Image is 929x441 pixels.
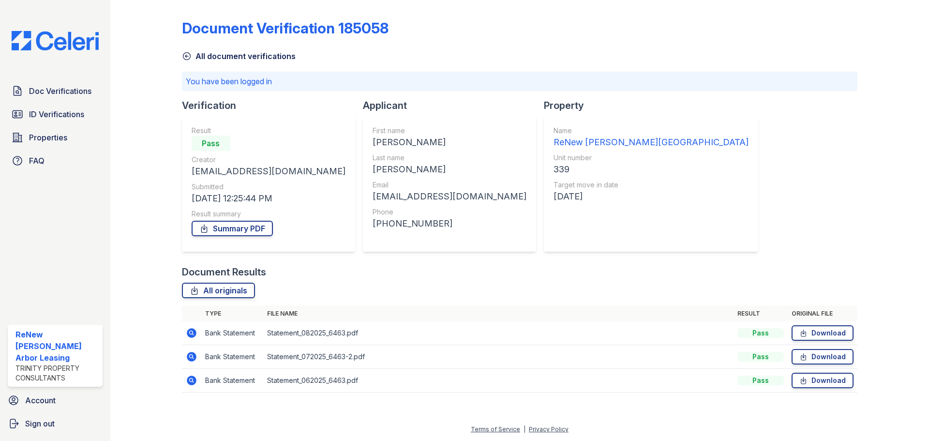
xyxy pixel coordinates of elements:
div: [PHONE_NUMBER] [373,217,526,230]
span: Properties [29,132,67,143]
td: Statement_062025_6463.pdf [263,369,734,393]
th: Original file [788,306,857,321]
span: FAQ [29,155,45,167]
div: First name [373,126,526,136]
td: Bank Statement [201,369,263,393]
span: Sign out [25,418,55,429]
div: Creator [192,155,345,165]
div: Pass [737,376,784,385]
a: Download [792,373,854,388]
div: Submitted [192,182,345,192]
th: File name [263,306,734,321]
div: ReNew [PERSON_NAME] Arbor Leasing [15,329,99,364]
span: Doc Verifications [29,85,91,97]
th: Result [734,306,788,321]
p: You have been logged in [186,76,854,87]
a: Sign out [4,414,106,433]
td: Statement_082025_6463.pdf [263,321,734,345]
div: Trinity Property Consultants [15,364,99,383]
div: Result summary [192,209,345,219]
td: Bank Statement [201,321,263,345]
div: [PERSON_NAME] [373,136,526,149]
a: Account [4,391,106,410]
div: ReNew [PERSON_NAME][GEOGRAPHIC_DATA] [554,136,749,149]
a: ID Verifications [8,105,103,124]
div: [PERSON_NAME] [373,163,526,176]
a: Doc Verifications [8,81,103,101]
div: Pass [737,328,784,338]
div: [DATE] 12:25:44 PM [192,192,345,205]
div: Document Verification 185058 [182,19,389,37]
div: [DATE] [554,190,749,203]
div: Applicant [363,99,544,112]
div: [EMAIL_ADDRESS][DOMAIN_NAME] [373,190,526,203]
div: Name [554,126,749,136]
span: ID Verifications [29,108,84,120]
th: Type [201,306,263,321]
div: Unit number [554,153,749,163]
div: 339 [554,163,749,176]
a: Download [792,325,854,341]
div: Target move in date [554,180,749,190]
a: Download [792,349,854,365]
div: Document Results [182,265,266,279]
div: Email [373,180,526,190]
div: Property [544,99,766,112]
div: [EMAIL_ADDRESS][DOMAIN_NAME] [192,165,345,178]
span: Account [25,395,56,406]
a: All originals [182,283,255,298]
div: Verification [182,99,363,112]
div: Result [192,126,345,136]
a: Terms of Service [471,426,520,433]
a: FAQ [8,151,103,170]
td: Statement_072025_6463-2.pdf [263,345,734,369]
a: All document verifications [182,50,296,62]
div: Last name [373,153,526,163]
td: Bank Statement [201,345,263,369]
a: Privacy Policy [529,426,569,433]
div: Pass [737,352,784,362]
div: Phone [373,207,526,217]
img: CE_Logo_Blue-a8612792a0a2168367f1c8372b55b34899dd931a85d93a1a3d3e32e68fde9ad4.png [4,31,106,50]
a: Properties [8,128,103,147]
div: | [524,426,525,433]
a: Summary PDF [192,221,273,236]
div: Pass [192,136,230,151]
a: Name ReNew [PERSON_NAME][GEOGRAPHIC_DATA] [554,126,749,149]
